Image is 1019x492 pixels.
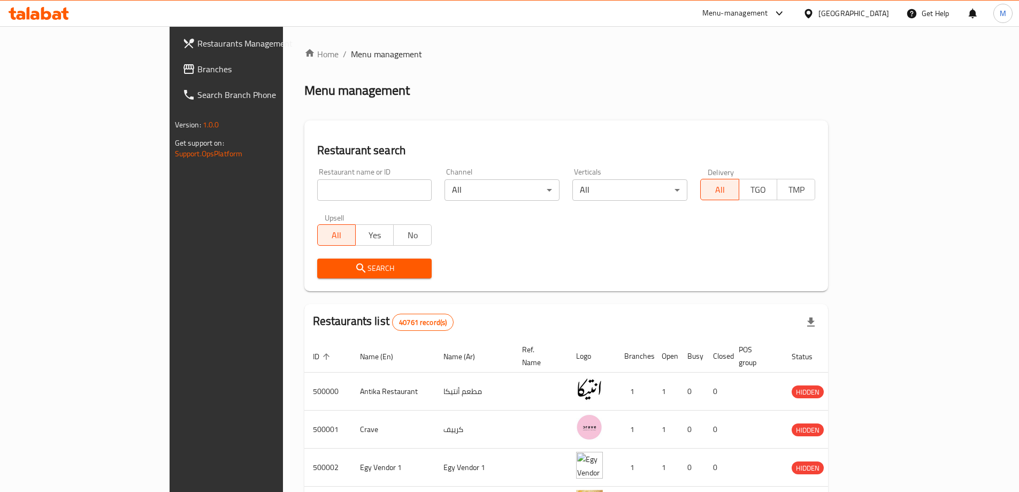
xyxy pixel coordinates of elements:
img: Crave [576,414,603,441]
td: كرييف [435,411,514,449]
span: Name (En) [360,350,407,363]
span: Get support on: [175,136,224,150]
div: [GEOGRAPHIC_DATA] [818,7,889,19]
a: Search Branch Phone [174,82,340,108]
th: Busy [679,340,704,373]
th: Logo [568,340,616,373]
span: Version: [175,118,201,132]
button: All [317,224,356,246]
img: Egy Vendor 1 [576,452,603,479]
div: HIDDEN [792,423,824,436]
nav: breadcrumb [304,48,829,60]
button: Yes [355,224,394,246]
div: Export file [798,309,824,335]
span: Restaurants Management [197,37,331,50]
label: Delivery [708,168,734,176]
span: Search [326,262,424,275]
td: Egy Vendor 1 [435,449,514,487]
span: TGO [744,182,773,198]
button: TGO [739,179,777,200]
td: 0 [704,411,730,449]
td: 0 [679,449,704,487]
span: 1.0.0 [203,118,219,132]
div: All [572,179,687,201]
span: Ref. Name [522,343,555,369]
div: HIDDEN [792,461,824,474]
td: 1 [616,411,653,449]
span: Search Branch Phone [197,88,331,101]
th: Closed [704,340,730,373]
span: HIDDEN [792,424,824,436]
td: مطعم أنتيكا [435,373,514,411]
button: All [700,179,739,200]
span: HIDDEN [792,462,824,474]
span: Name (Ar) [443,350,489,363]
input: Search for restaurant name or ID.. [317,179,432,201]
th: Open [653,340,679,373]
td: Antika Restaurant [351,373,435,411]
li: / [343,48,347,60]
a: Support.OpsPlatform [175,147,243,161]
h2: Restaurant search [317,142,816,158]
span: Branches [197,63,331,75]
a: Restaurants Management [174,31,340,56]
img: Antika Restaurant [576,376,603,403]
td: 0 [704,373,730,411]
a: Branches [174,56,340,82]
div: Menu-management [702,7,768,20]
td: 0 [679,373,704,411]
h2: Menu management [304,82,410,99]
td: 0 [679,411,704,449]
span: ID [313,350,333,363]
th: Branches [616,340,653,373]
td: 1 [653,449,679,487]
span: HIDDEN [792,386,824,398]
span: Yes [360,228,389,243]
div: Total records count [392,314,454,331]
div: All [445,179,560,201]
button: No [393,224,432,246]
button: TMP [777,179,815,200]
span: TMP [782,182,811,198]
td: 1 [616,373,653,411]
td: 0 [704,449,730,487]
button: Search [317,259,432,278]
span: POS group [739,343,770,369]
td: 1 [616,449,653,487]
td: 1 [653,411,679,449]
td: 1 [653,373,679,411]
span: All [705,182,734,198]
span: All [322,228,351,243]
span: No [398,228,427,243]
span: M [1000,7,1006,19]
span: 40761 record(s) [393,317,453,328]
label: Upsell [325,214,344,221]
td: Crave [351,411,435,449]
span: Status [792,350,826,363]
span: Menu management [351,48,422,60]
td: Egy Vendor 1 [351,449,435,487]
div: HIDDEN [792,385,824,398]
h2: Restaurants list [313,313,454,331]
